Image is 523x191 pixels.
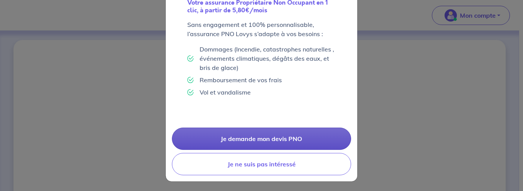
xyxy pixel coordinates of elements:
button: Je ne suis pas intéressé [172,153,351,175]
p: Sans engagement et 100% personnalisable, l’assurance PNO Lovys s’adapte à vos besoins : [187,20,336,38]
p: Dommages (Incendie, catastrophes naturelles , événements climatiques, dégâts des eaux, et bris de... [200,45,336,72]
p: Remboursement de vos frais [200,75,282,85]
a: Je demande mon devis PNO [172,128,351,150]
p: Vol et vandalisme [200,88,251,97]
